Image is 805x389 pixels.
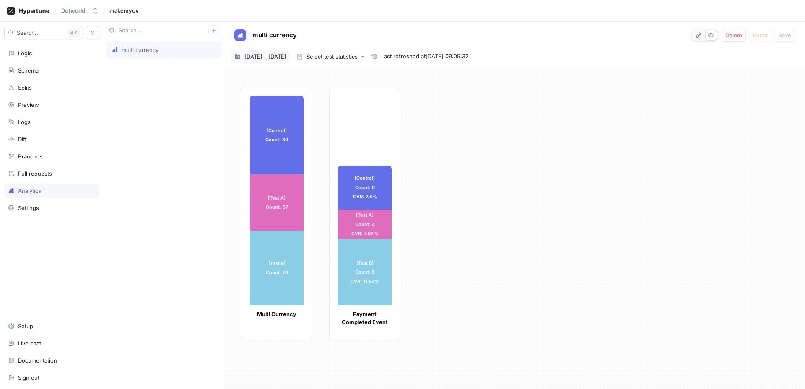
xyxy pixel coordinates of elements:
[119,26,208,35] input: Search...
[244,52,286,61] span: [DATE] - [DATE]
[338,210,392,239] div: [Test A] Count: 4 CVR: 7.02%
[306,54,358,60] div: Select test statistics
[725,33,742,38] span: Delete
[122,47,158,53] div: multi currency
[18,50,32,57] div: Logic
[293,50,368,63] button: Select test statistics
[338,166,392,210] div: [Control] Count: 6 CVR: 7.5%
[18,205,39,211] div: Settings
[4,353,99,368] a: Documentation
[18,136,27,143] div: Diff
[252,32,297,39] span: multi currency
[250,231,304,305] div: [Test B] Count: 76
[109,8,139,13] span: makemycv
[779,33,791,38] span: Save
[18,340,41,347] div: Live chat
[749,29,771,42] button: Reset
[18,101,39,108] div: Preview
[250,310,304,319] p: Multi Currency
[18,153,43,160] div: Branches
[18,187,41,194] div: Analytics
[250,174,304,231] div: [Test A] Count: 57
[18,323,33,329] div: Setup
[18,67,39,74] div: Schema
[18,119,31,125] div: Logs
[18,170,52,177] div: Pull requests
[381,52,469,61] span: Last refreshed at [DATE] 09:09:32
[722,29,746,42] button: Delete
[58,4,102,18] button: Dotworld
[18,357,57,364] div: Documentation
[18,374,39,381] div: Sign out
[250,96,304,174] div: [Control] Count: 80
[18,84,32,91] div: Splits
[67,29,80,37] div: K
[338,310,392,327] p: Payment Completed Event
[17,30,40,35] span: Search...
[338,239,392,305] div: [Test B] Count: 9 CVR: 11.84%
[4,26,83,39] button: Search...K
[753,33,768,38] span: Reset
[775,29,795,42] button: Save
[61,7,85,14] div: Dotworld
